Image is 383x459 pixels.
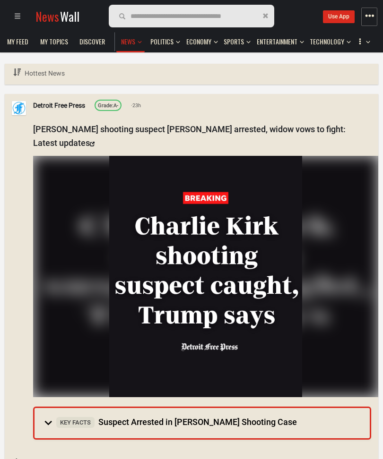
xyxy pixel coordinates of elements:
img: Profile picture of Detroit Free Press [12,101,26,115]
a: Technology [305,33,349,51]
a: Politics [146,33,178,51]
a: [PERSON_NAME] shooting suspect [PERSON_NAME] arrested, widow vows to fight: Latest updates [33,124,346,148]
button: Sports [219,28,251,51]
a: Grade:A- [95,100,122,111]
a: NewsWall [35,8,79,25]
button: Technology [305,28,351,51]
img: 546175377_1226870119485138_3906735049771399052_n.jpg [33,156,378,397]
span: Wall [60,8,79,25]
span: My Feed [7,37,28,46]
summary: Key FactsSuspect Arrested in [PERSON_NAME] Shooting Case [35,408,370,438]
div: A- [98,102,118,110]
button: News [116,28,145,52]
span: Discover [79,37,105,46]
a: Sports [219,33,249,51]
span: Grade: [98,102,113,109]
span: Politics [150,37,174,46]
span: My topics [40,37,68,46]
button: Entertainment [252,28,304,51]
a: Hottest News [12,64,66,83]
span: Entertainment [257,37,297,46]
a: Use App [323,10,355,23]
span: 23h [131,102,141,110]
span: Suspect Arrested in [PERSON_NAME] Shooting Case [56,417,297,427]
span: Hottest News [25,69,65,77]
img: Post Image 23105478 [109,156,303,397]
button: Economy [182,28,218,51]
a: Economy [182,33,216,51]
span: News [35,8,59,25]
button: Politics [146,28,180,51]
span: Sports [224,37,244,46]
span: News [121,37,135,46]
a: Entertainment [252,33,302,51]
span: Technology [310,37,344,46]
a: Detroit Free Press [33,100,85,110]
span: Key Facts [56,417,95,428]
a: News [116,33,140,51]
span: Economy [186,37,211,46]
